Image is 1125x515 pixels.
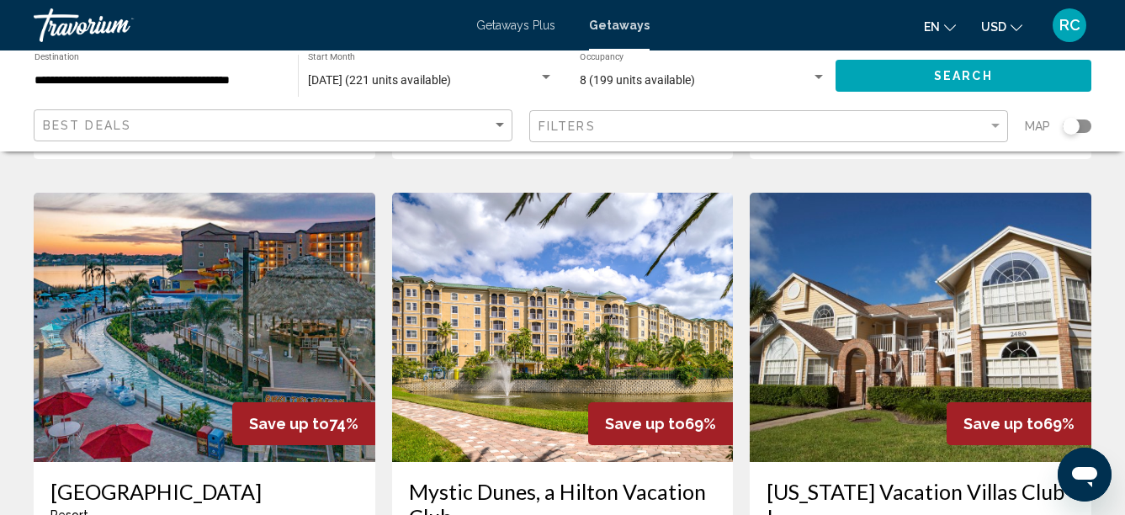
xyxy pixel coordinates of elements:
[1059,17,1080,34] span: RC
[1025,114,1050,138] span: Map
[34,193,375,462] img: ii_rys1.jpg
[588,402,733,445] div: 69%
[392,193,734,462] img: DP77E01X.jpg
[43,119,507,133] mat-select: Sort by
[580,73,695,87] span: 8 (199 units available)
[605,415,685,433] span: Save up to
[539,119,596,133] span: Filters
[924,14,956,39] button: Change language
[476,19,555,32] a: Getaways Plus
[249,415,329,433] span: Save up to
[947,402,1091,445] div: 69%
[589,19,650,32] a: Getaways
[750,193,1091,462] img: 6740E01L.jpg
[50,479,358,504] a: [GEOGRAPHIC_DATA]
[34,8,459,42] a: Travorium
[934,70,993,83] span: Search
[836,60,1091,91] button: Search
[1058,448,1112,502] iframe: Button to launch messaging window
[981,14,1022,39] button: Change currency
[963,415,1043,433] span: Save up to
[924,20,940,34] span: en
[529,109,1008,144] button: Filter
[308,73,451,87] span: [DATE] (221 units available)
[981,20,1006,34] span: USD
[43,119,131,132] span: Best Deals
[232,402,375,445] div: 74%
[1048,8,1091,43] button: User Menu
